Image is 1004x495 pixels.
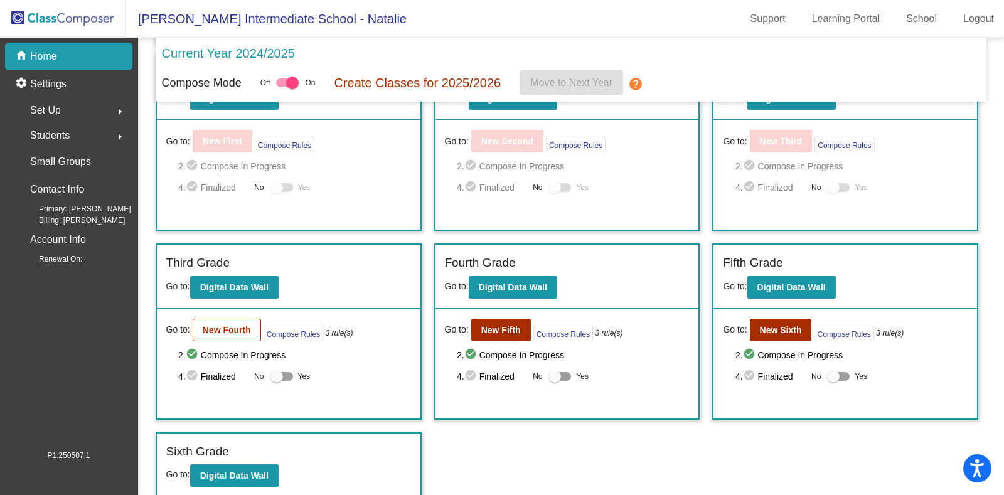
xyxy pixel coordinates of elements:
span: 2. Compose In Progress [457,348,689,363]
i: 3 rule(s) [595,327,622,339]
button: Move to Next Year [520,70,623,95]
mat-icon: check_circle [743,159,758,174]
span: Go to: [445,323,469,336]
p: Settings [30,77,67,92]
mat-icon: check_circle [186,369,201,384]
span: Billing: [PERSON_NAME] [19,215,125,226]
button: Digital Data Wall [190,276,279,299]
span: No [254,371,264,382]
b: Digital Data Wall [479,282,547,292]
span: Go to: [723,323,747,336]
span: Yes [298,180,311,195]
button: Compose Rules [814,137,874,152]
span: No [533,182,542,193]
b: New Fifth [481,325,521,335]
p: Small Groups [30,153,91,171]
p: Create Classes for 2025/2026 [334,73,501,92]
button: New Sixth [750,319,812,341]
label: Fifth Grade [723,254,782,272]
b: New First [203,136,242,146]
button: Compose Rules [264,326,323,341]
p: Account Info [30,231,86,248]
b: New Third [760,136,803,146]
a: School [896,9,947,29]
span: No [533,371,542,382]
span: On [305,77,315,88]
mat-icon: check_circle [743,369,758,384]
span: Primary: [PERSON_NAME] [19,203,131,215]
mat-icon: check_circle [186,348,201,363]
button: Compose Rules [546,137,606,152]
mat-icon: check_circle [743,180,758,195]
span: 4. Finalized [178,369,248,384]
mat-icon: check_circle [464,369,479,384]
mat-icon: arrow_right [112,104,127,119]
b: Digital Data Wall [200,471,269,481]
p: Home [30,49,57,64]
span: 4. Finalized [457,180,526,195]
span: Go to: [166,135,190,148]
button: New Third [750,130,813,152]
b: Digital Data Wall [757,282,826,292]
span: Yes [855,180,867,195]
span: 4. Finalized [178,180,248,195]
span: Go to: [723,135,747,148]
mat-icon: check_circle [186,180,201,195]
span: No [811,182,821,193]
span: No [811,371,821,382]
span: Go to: [723,281,747,291]
span: Move to Next Year [530,77,612,88]
a: Logout [953,9,1004,29]
mat-icon: check_circle [464,348,479,363]
mat-icon: settings [15,77,30,92]
span: Go to: [445,135,469,148]
span: Set Up [30,102,61,119]
label: Sixth Grade [166,443,229,461]
mat-icon: check_circle [186,159,201,174]
button: New First [193,130,252,152]
button: Compose Rules [255,137,314,152]
button: Compose Rules [814,326,873,341]
mat-icon: check_circle [743,348,758,363]
mat-icon: home [15,49,30,64]
a: Support [740,9,796,29]
span: Yes [855,369,867,384]
span: Students [30,127,70,144]
i: 3 rule(s) [876,327,904,339]
mat-icon: check_circle [464,159,479,174]
span: 2. Compose In Progress [457,159,689,174]
span: Go to: [166,469,190,479]
span: Go to: [166,323,190,336]
span: 4. Finalized [735,369,805,384]
span: Off [260,77,270,88]
span: 2. Compose In Progress [735,159,968,174]
span: 2. Compose In Progress [178,348,410,363]
button: Digital Data Wall [747,276,836,299]
label: Fourth Grade [445,254,516,272]
mat-icon: check_circle [464,180,479,195]
span: Go to: [445,281,469,291]
span: Yes [576,369,589,384]
p: Current Year 2024/2025 [162,44,295,63]
i: 3 rule(s) [325,327,353,339]
span: Go to: [166,281,190,291]
span: Yes [576,180,589,195]
span: 4. Finalized [735,180,805,195]
label: Third Grade [166,254,230,272]
span: 2. Compose In Progress [735,348,968,363]
p: Contact Info [30,181,84,198]
span: [PERSON_NAME] Intermediate School - Natalie [125,9,407,29]
span: Yes [298,369,311,384]
button: Digital Data Wall [190,464,279,487]
button: Compose Rules [533,326,593,341]
b: New Second [481,136,533,146]
p: Compose Mode [162,75,242,92]
span: 4. Finalized [457,369,526,384]
b: New Sixth [760,325,802,335]
button: New Second [471,130,543,152]
span: Renewal On: [19,253,82,265]
button: New Fourth [193,319,261,341]
mat-icon: arrow_right [112,129,127,144]
mat-icon: help [628,77,643,92]
button: New Fifth [471,319,531,341]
